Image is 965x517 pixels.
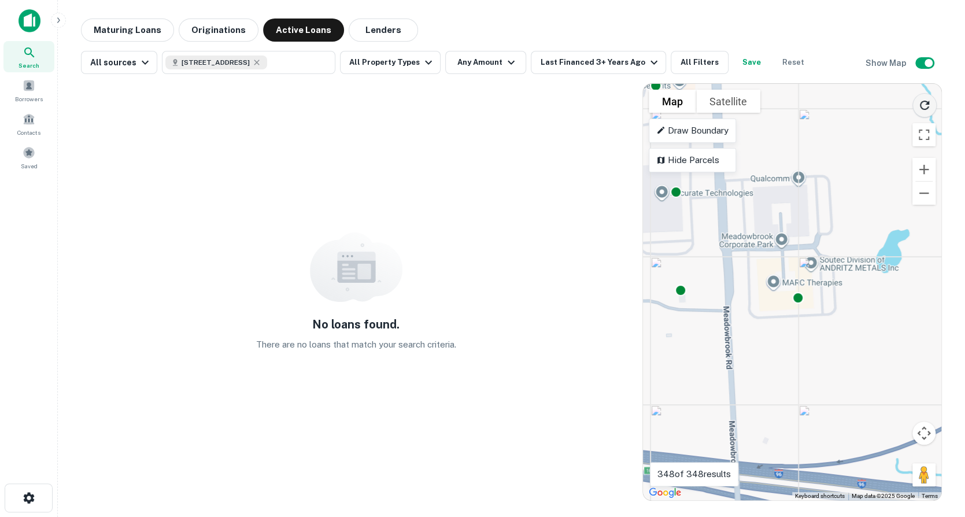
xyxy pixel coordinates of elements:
[540,56,660,69] div: Last Financed 3+ Years Ago
[646,485,684,500] img: Google
[795,492,845,500] button: Keyboard shortcuts
[696,90,760,113] button: Show satellite imagery
[90,56,152,69] div: All sources
[912,158,936,181] button: Zoom in
[649,90,696,113] button: Show street map
[256,338,456,352] p: There are no loans that match your search criteria.
[671,51,729,74] button: All Filters
[445,51,526,74] button: Any Amount
[912,93,937,117] button: Reload search area
[866,57,908,69] h6: Show Map
[312,316,400,333] h5: No loans found.
[775,51,812,74] button: Reset
[912,123,936,146] button: Toggle fullscreen view
[21,161,38,171] span: Saved
[19,61,39,70] span: Search
[3,142,54,173] a: Saved
[922,493,938,499] a: Terms (opens in new tab)
[531,51,665,74] button: Last Financed 3+ Years Ago
[733,51,770,74] button: Save your search to get updates of matches that match your search criteria.
[657,467,731,481] p: 348 of 348 results
[656,153,729,167] p: Hide Parcels
[907,387,965,443] iframe: Chat Widget
[3,108,54,139] a: Contacts
[182,57,250,68] span: [STREET_ADDRESS]
[340,51,441,74] button: All Property Types
[646,485,684,500] a: Open this area in Google Maps (opens a new window)
[912,463,936,486] button: Drag Pegman onto the map to open Street View
[3,41,54,72] a: Search
[852,493,915,499] span: Map data ©2025 Google
[3,75,54,106] a: Borrowers
[81,19,174,42] button: Maturing Loans
[263,19,344,42] button: Active Loans
[15,94,43,104] span: Borrowers
[643,84,941,500] div: 0 0
[310,232,402,302] img: empty content
[17,128,40,137] span: Contacts
[179,19,258,42] button: Originations
[81,51,157,74] button: All sources
[912,182,936,205] button: Zoom out
[19,9,40,32] img: capitalize-icon.png
[349,19,418,42] button: Lenders
[656,124,729,138] p: Draw Boundary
